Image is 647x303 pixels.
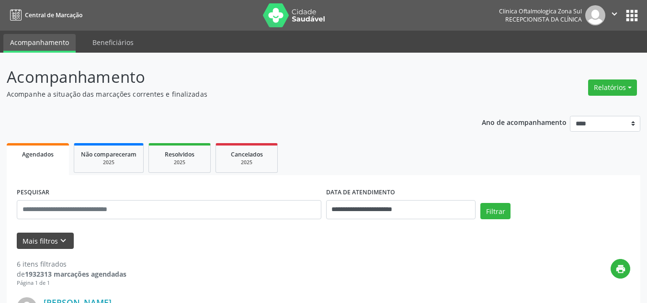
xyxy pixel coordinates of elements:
a: Central de Marcação [7,7,82,23]
div: Clinica Oftalmologica Zona Sul [499,7,582,15]
p: Acompanhamento [7,65,450,89]
img: img [585,5,605,25]
div: 2025 [223,159,271,166]
p: Acompanhe a situação das marcações correntes e finalizadas [7,89,450,99]
span: Resolvidos [165,150,194,158]
span: Cancelados [231,150,263,158]
strong: 1932313 marcações agendadas [25,269,126,279]
button: Mais filtroskeyboard_arrow_down [17,233,74,249]
label: DATA DE ATENDIMENTO [326,185,395,200]
p: Ano de acompanhamento [482,116,567,128]
span: Agendados [22,150,54,158]
label: PESQUISAR [17,185,49,200]
div: de [17,269,126,279]
div: 6 itens filtrados [17,259,126,269]
button: print [611,259,630,279]
i: print [615,264,626,274]
i: keyboard_arrow_down [58,236,68,246]
button: Relatórios [588,79,637,96]
i:  [609,9,620,19]
span: Central de Marcação [25,11,82,19]
div: Página 1 de 1 [17,279,126,287]
span: Recepcionista da clínica [505,15,582,23]
button:  [605,5,624,25]
div: 2025 [156,159,204,166]
div: 2025 [81,159,136,166]
button: Filtrar [480,203,511,219]
button: apps [624,7,640,24]
a: Beneficiários [86,34,140,51]
span: Não compareceram [81,150,136,158]
a: Acompanhamento [3,34,76,53]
